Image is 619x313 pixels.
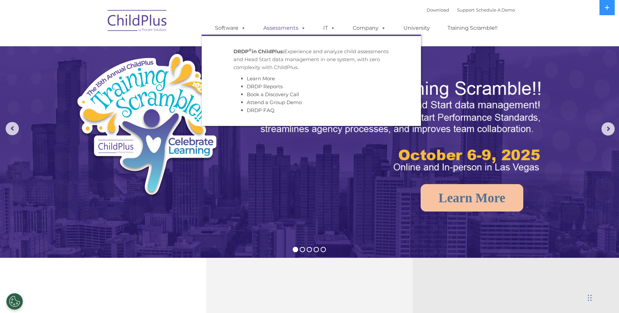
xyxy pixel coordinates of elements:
[247,83,283,90] a: DRDP Reports
[247,75,275,82] a: Learn More
[247,91,299,98] a: Book a Discovery Call
[441,21,504,35] a: Training Scramble!!
[317,21,342,35] a: IT
[476,7,515,13] a: Schedule A Demo
[233,48,284,55] strong: DRDP in ChildPlus:
[397,21,437,35] a: University
[104,5,171,38] img: ChildPlus by Procare Solutions
[257,21,312,35] a: Assessments
[427,7,515,13] font: |
[247,99,302,105] a: Attend a Group Demo
[233,48,389,71] p: Experience and analyze child assessments and Head Start data management in one system, with zero ...
[249,48,252,52] sup: ©
[588,288,592,308] div: Drag
[208,21,252,35] a: Software
[92,71,120,76] span: Phone number
[421,184,523,212] a: Learn More
[511,242,619,313] iframe: Chat Widget
[6,293,23,310] button: Cookies Settings
[346,21,392,35] a: Company
[92,44,112,49] span: Last name
[427,7,449,13] a: Download
[247,107,275,113] a: DRDP FAQ
[457,7,475,13] a: Support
